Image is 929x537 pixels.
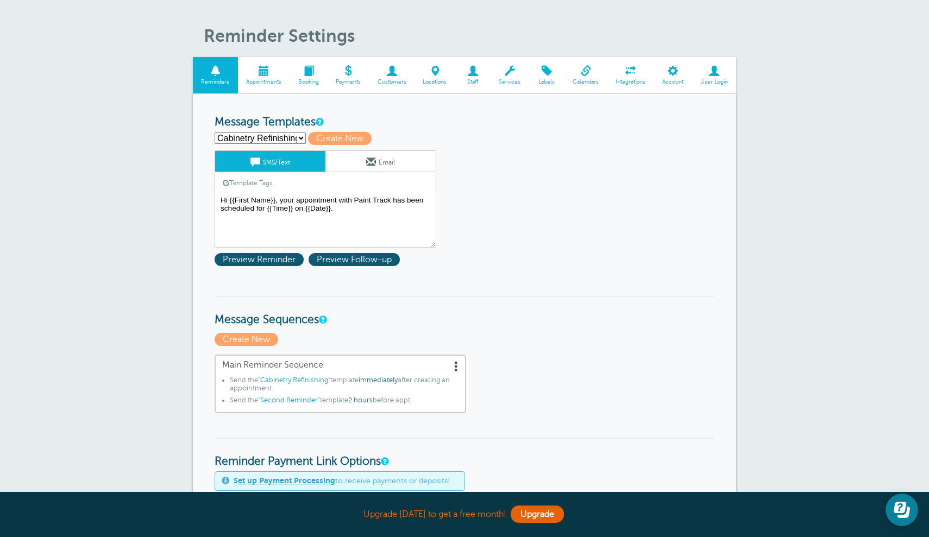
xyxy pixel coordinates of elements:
[348,396,373,404] span: 2 hours
[198,79,233,85] span: Reminders
[234,476,450,485] span: to receive payments or deposits!
[230,376,459,396] li: Send the template after creating an appointment.
[332,79,363,85] span: Payments
[215,333,278,346] span: Create New
[309,255,403,264] a: Preview Follow-up
[564,57,607,93] a: Calendars
[238,57,290,93] a: Appointments
[607,57,654,93] a: Integrations
[325,151,436,172] a: Email
[319,316,325,323] a: Message Sequences allow you to setup multiple reminder schedules that can use different Message T...
[215,193,436,248] textarea: Hi {{First Name}}, your appointment with Paint Track has been scheduled for {{Time}} on {{Date}}.
[193,503,736,526] div: Upgrade [DATE] to get a free month!
[215,151,325,172] a: SMS/Text
[496,79,524,85] span: Services
[491,57,529,93] a: Services
[327,57,369,93] a: Payments
[420,79,450,85] span: Locations
[258,396,320,404] span: "Second Reminder"
[215,172,280,193] a: Template Tags
[308,132,372,145] span: Create New
[215,438,714,469] h3: Reminder Payment Link Options
[613,79,649,85] span: Integrations
[535,79,559,85] span: Labels
[204,26,736,46] h1: Reminder Settings
[222,360,459,370] span: Main Reminder Sequence
[258,376,330,384] span: "Cabinetry Refinishing"
[359,376,398,384] span: immediately
[570,79,602,85] span: Calendars
[215,255,309,264] a: Preview Reminder
[243,79,285,85] span: Appointments
[316,118,322,125] a: This is the wording for your reminder and follow-up messages. You can create multiple templates i...
[215,116,714,129] h3: Message Templates
[215,334,281,344] a: Create New
[659,79,686,85] span: Account
[654,57,692,93] a: Account
[697,79,731,85] span: User Login
[529,57,564,93] a: Labels
[374,79,409,85] span: Customers
[215,253,304,266] span: Preview Reminder
[308,134,376,143] a: Create New
[230,396,459,408] li: Send the template before appt.
[215,296,714,327] h3: Message Sequences
[455,57,491,93] a: Staff
[886,494,918,526] iframe: Resource center
[461,79,485,85] span: Staff
[692,57,736,93] a: User Login
[309,253,400,266] span: Preview Follow-up
[234,476,335,485] a: Set up Payment Processing
[369,57,415,93] a: Customers
[415,57,455,93] a: Locations
[511,506,564,523] a: Upgrade
[296,79,322,85] span: Booking
[215,355,466,413] a: Main Reminder Sequence Send the"Cabinetry Refinishing"templateimmediatelyafter creating an appoin...
[290,57,328,93] a: Booking
[381,458,387,465] a: These settings apply to all templates. Automatically add a payment link to your reminders if an a...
